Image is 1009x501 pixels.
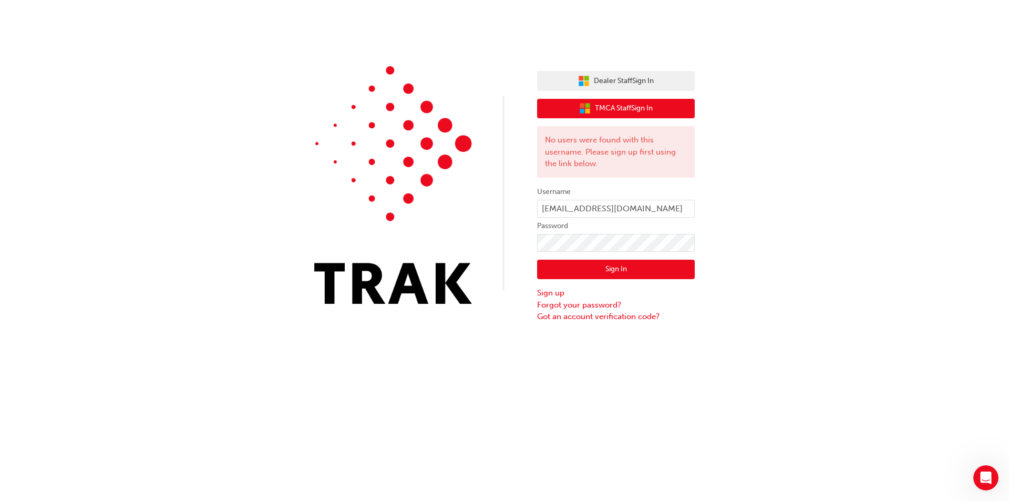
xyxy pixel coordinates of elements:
iframe: Intercom live chat [973,465,998,490]
label: Password [537,220,695,232]
input: Username [537,200,695,218]
label: Username [537,186,695,198]
button: TMCA StaffSign In [537,99,695,119]
span: TMCA Staff Sign In [595,103,653,115]
a: Got an account verification code? [537,311,695,323]
a: Sign up [537,287,695,299]
button: Dealer StaffSign In [537,71,695,91]
img: Trak [314,66,472,304]
button: Sign In [537,260,695,280]
div: No users were found with this username. Please sign up first using the link below. [537,126,695,178]
span: Dealer Staff Sign In [594,75,654,87]
a: Forgot your password? [537,299,695,311]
